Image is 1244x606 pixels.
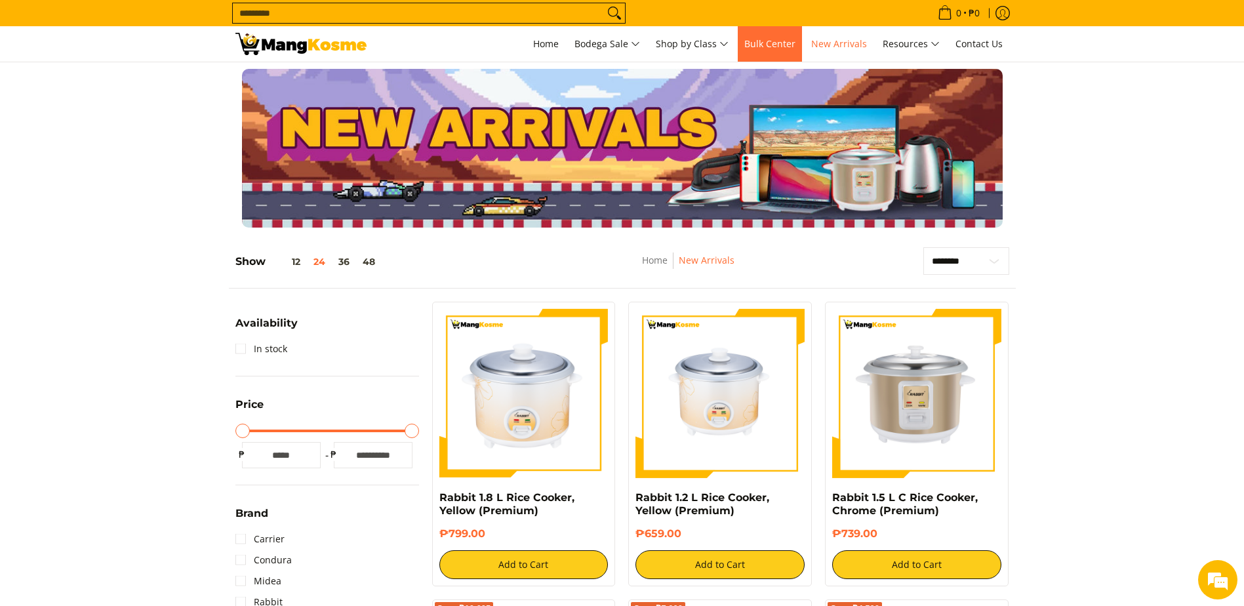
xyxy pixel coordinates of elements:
[439,491,574,517] a: Rabbit 1.8 L Rice Cooker, Yellow (Premium)
[235,318,298,329] span: Availability
[235,448,249,461] span: ₱
[738,26,802,62] a: Bulk Center
[380,26,1009,62] nav: Main Menu
[811,37,867,50] span: New Arrivals
[28,165,229,298] span: We are offline. Please leave us a message.
[805,26,873,62] a: New Arrivals
[235,33,367,55] img: New Arrivals: Fresh Release from The Premium Brands l Mang Kosme
[744,37,795,50] span: Bulk Center
[679,254,734,266] a: New Arrivals
[235,571,281,592] a: Midea
[356,256,382,267] button: 48
[604,3,625,23] button: Search
[332,256,356,267] button: 36
[557,253,819,282] nav: Breadcrumbs
[192,404,238,422] em: Submit
[307,256,332,267] button: 24
[832,491,978,517] a: Rabbit 1.5 L C Rice Cooker, Chrome (Premium)
[235,338,287,359] a: In stock
[266,256,307,267] button: 12
[934,6,984,20] span: •
[656,36,729,52] span: Shop by Class
[883,36,940,52] span: Resources
[635,309,805,478] img: rabbit-1.2-liter-rice-cooker-yellow-full-view-mang-kosme
[967,9,982,18] span: ₱0
[439,527,609,540] h6: ₱799.00
[527,26,565,62] a: Home
[642,254,668,266] a: Home
[533,37,559,50] span: Home
[235,508,268,519] span: Brand
[215,7,247,38] div: Minimize live chat window
[832,309,1001,478] img: https://mangkosme.com/products/rabbit-1-5-l-c-rice-cooker-chrome-class-a
[876,26,946,62] a: Resources
[568,26,647,62] a: Bodega Sale
[68,73,220,91] div: Leave a message
[832,527,1001,540] h6: ₱739.00
[635,550,805,579] button: Add to Cart
[235,508,268,529] summary: Open
[949,26,1009,62] a: Contact Us
[235,550,292,571] a: Condura
[574,36,640,52] span: Bodega Sale
[235,399,264,420] summary: Open
[439,550,609,579] button: Add to Cart
[235,399,264,410] span: Price
[954,9,963,18] span: 0
[235,318,298,338] summary: Open
[635,527,805,540] h6: ₱659.00
[235,255,382,268] h5: Show
[235,529,285,550] a: Carrier
[635,491,769,517] a: Rabbit 1.2 L Rice Cooker, Yellow (Premium)
[439,309,609,478] img: https://mangkosme.com/products/rabbit-1-8-l-rice-cooker-yellow-class-a
[7,358,250,404] textarea: Type your message and click 'Submit'
[649,26,735,62] a: Shop by Class
[955,37,1003,50] span: Contact Us
[832,550,1001,579] button: Add to Cart
[327,448,340,461] span: ₱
